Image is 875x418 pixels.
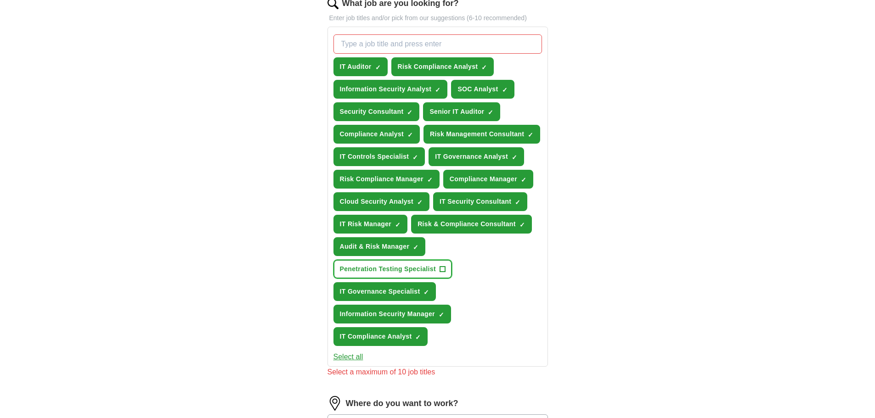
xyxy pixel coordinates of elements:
[415,334,421,341] span: ✓
[340,197,413,206] span: Cloud Security Analyst
[340,152,409,162] span: IT Controls Specialist
[481,64,487,71] span: ✓
[435,152,508,162] span: IT Governance Analyst
[398,62,478,72] span: Risk Compliance Analyst
[488,109,493,116] span: ✓
[340,107,404,117] span: Security Consultant
[418,219,516,229] span: Risk & Compliance Consultant
[411,215,532,234] button: Risk & Compliance Consultant✓
[528,131,533,139] span: ✓
[407,131,413,139] span: ✓
[327,367,548,378] div: Select a maximum of 10 job titles
[333,260,452,279] button: Penetration Testing Specialist
[502,86,508,94] span: ✓
[423,125,540,144] button: Risk Management Consultant✓
[443,170,533,189] button: Compliance Manager✓
[451,80,514,99] button: SOC Analyst✓
[327,396,342,411] img: location.png
[333,351,363,362] button: Select all
[340,287,420,296] span: IT Governance Specialist
[435,86,440,94] span: ✓
[450,174,517,184] span: Compliance Manager
[429,107,484,117] span: Senior IT Auditor
[519,221,525,229] span: ✓
[340,174,423,184] span: Risk Compliance Manager
[333,327,428,346] button: IT Compliance Analyst✓
[333,57,388,76] button: IT Auditor✓
[391,57,494,76] button: Risk Compliance Analyst✓
[333,102,420,121] button: Security Consultant✓
[412,154,418,161] span: ✓
[333,34,542,54] input: Type a job title and press enter
[346,397,458,410] label: Where do you want to work?
[340,332,412,341] span: IT Compliance Analyst
[333,282,436,301] button: IT Governance Specialist✓
[429,147,524,166] button: IT Governance Analyst✓
[340,309,435,319] span: Information Security Manager
[512,154,517,161] span: ✓
[333,170,440,189] button: Risk Compliance Manager✓
[407,109,412,116] span: ✓
[457,84,498,94] span: SOC Analyst
[340,264,436,274] span: Penetration Testing Specialist
[340,129,404,139] span: Compliance Analyst
[333,80,448,99] button: Information Security Analyst✓
[340,84,432,94] span: Information Security Analyst
[423,289,429,296] span: ✓
[427,176,433,184] span: ✓
[417,199,423,206] span: ✓
[340,219,392,229] span: IT Risk Manager
[340,242,410,251] span: Audit & Risk Manager
[333,305,451,323] button: Information Security Manager✓
[413,244,418,251] span: ✓
[395,221,401,229] span: ✓
[515,199,520,206] span: ✓
[430,129,524,139] span: Risk Management Consultant
[433,192,527,211] button: IT Security Consultant✓
[521,176,526,184] span: ✓
[439,311,444,318] span: ✓
[333,215,408,234] button: IT Risk Manager✓
[333,192,429,211] button: Cloud Security Analyst✓
[375,64,381,71] span: ✓
[333,237,426,256] button: Audit & Risk Manager✓
[327,13,548,23] p: Enter job titles and/or pick from our suggestions (6-10 recommended)
[423,102,500,121] button: Senior IT Auditor✓
[333,147,425,166] button: IT Controls Specialist✓
[440,197,511,206] span: IT Security Consultant
[340,62,372,72] span: IT Auditor
[333,125,420,144] button: Compliance Analyst✓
